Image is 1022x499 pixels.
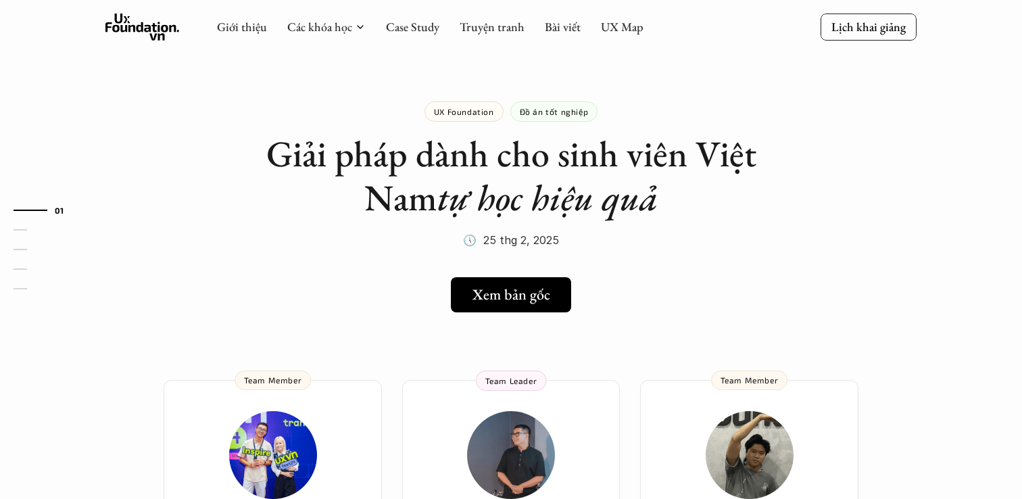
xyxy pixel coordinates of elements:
strong: 01 [55,206,64,215]
a: Case Study [386,19,439,34]
h5: Xem bản gốc [472,286,550,304]
a: 01 [14,202,78,218]
p: Đồ án tốt nghiệp [520,107,589,116]
h1: Giải pháp dành cho sinh viên Việt Nam [241,132,781,220]
p: 🕔 25 thg 2, 2025 [463,230,559,250]
a: Xem bản gốc [451,277,571,312]
p: Team Member [244,375,302,385]
em: tự học hiệu quả [437,174,658,221]
a: Truyện tranh [460,19,525,34]
a: Các khóa học [287,19,352,34]
a: Lịch khai giảng [821,14,917,40]
a: Bài viết [545,19,581,34]
p: Team Member [721,375,779,385]
p: Team Leader [485,376,537,385]
a: Giới thiệu [217,19,267,34]
p: Lịch khai giảng [831,19,906,34]
a: UX Map [601,19,643,34]
p: UX Foundation [434,107,494,116]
